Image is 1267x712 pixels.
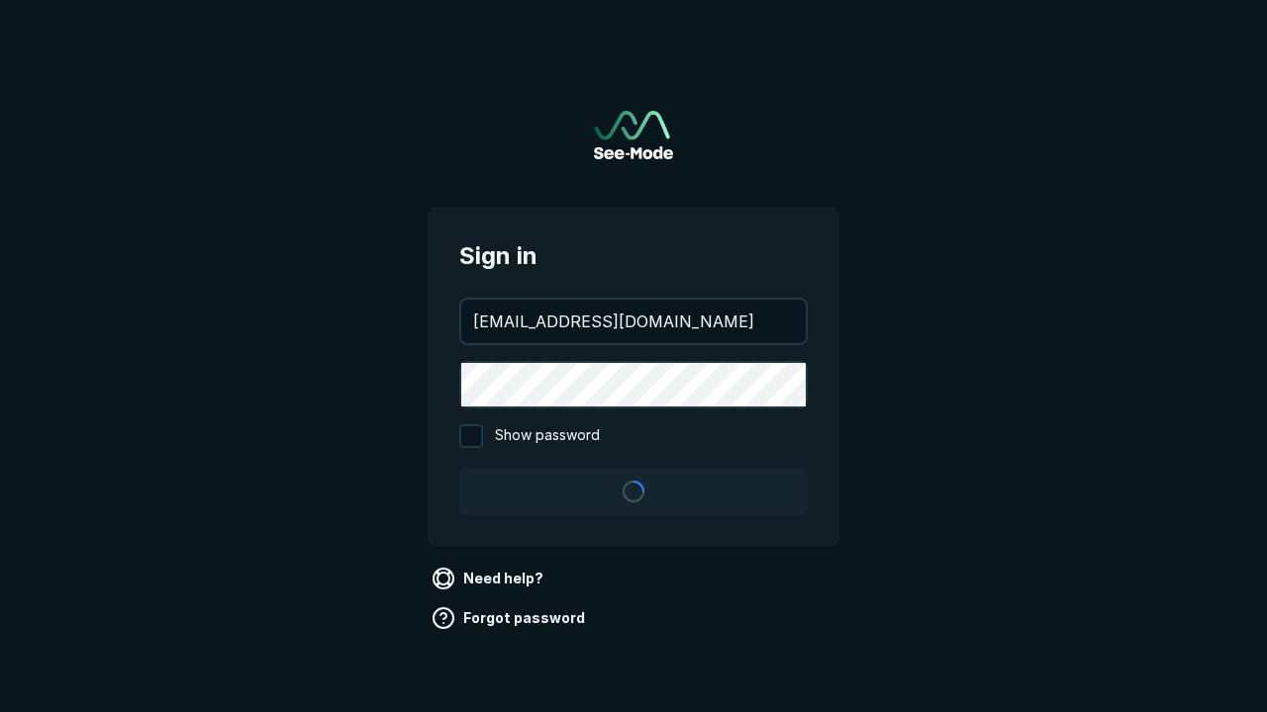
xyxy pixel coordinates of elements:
a: Need help? [428,563,551,594]
span: Show password [495,424,600,448]
img: See-Mode Logo [594,111,673,159]
span: Sign in [459,238,808,274]
input: your@email.com [461,300,806,343]
a: Forgot password [428,602,593,634]
a: Go to sign in [594,111,673,159]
